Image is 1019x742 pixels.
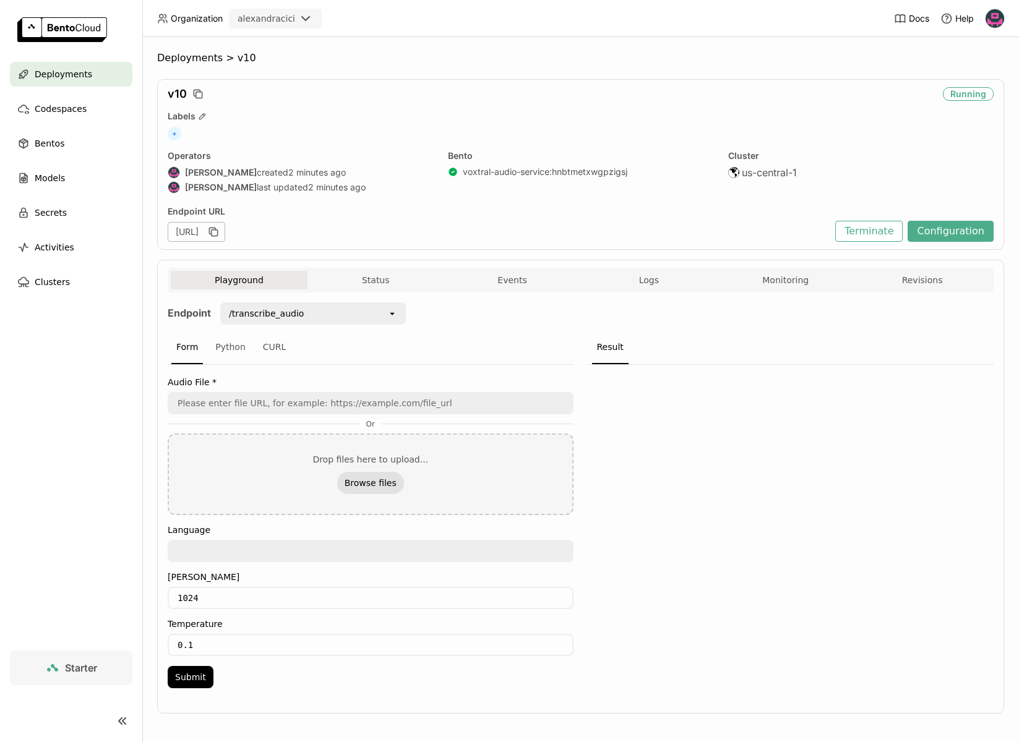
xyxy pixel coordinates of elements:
span: Clusters [35,275,70,289]
div: created [168,166,433,179]
strong: [PERSON_NAME] [185,182,257,193]
a: Docs [894,12,929,25]
div: Drop files here to upload... [312,454,428,464]
a: Deployments [10,62,132,87]
div: alexandracici [238,12,295,25]
a: Models [10,166,132,190]
button: Events [444,271,581,289]
span: 2 minutes ago [288,167,346,178]
div: /transcribe_audio [229,307,304,320]
span: Starter [65,662,97,674]
img: alexandra cici [168,182,179,193]
input: Selected /transcribe_audio. [305,307,306,320]
div: last updated [168,181,433,194]
div: Result [592,331,629,364]
span: Codespaces [35,101,87,116]
input: Please enter file URL, for example: https://example.com/file_url [169,393,572,413]
button: Status [307,271,444,289]
strong: [PERSON_NAME] [185,167,257,178]
a: Starter [10,650,132,685]
span: Secrets [35,205,67,220]
span: > [223,52,238,64]
button: Revisions [854,271,991,289]
span: 2 minutes ago [308,182,366,193]
label: Temperature [168,619,574,629]
span: + [168,127,181,140]
input: Selected alexandracici. [296,13,298,25]
div: Form [171,331,203,364]
button: Terminate [835,221,903,242]
a: Activities [10,235,132,260]
span: Models [35,171,65,185]
span: Or [360,419,381,429]
span: Activities [35,240,74,255]
nav: Breadcrumbs navigation [157,52,1004,64]
div: Help [940,12,974,25]
a: Clusters [10,270,132,294]
label: Audio File * [168,377,574,387]
div: Running [943,87,994,101]
span: Deployments [157,52,223,64]
div: Bento [448,150,713,161]
span: v10 [168,87,187,101]
button: Submit [168,666,213,688]
span: v10 [238,52,256,64]
a: Bentos [10,131,132,156]
button: Logs [580,271,717,289]
img: logo [17,17,107,42]
span: Deployments [35,67,92,82]
div: Operators [168,150,433,161]
div: [URL] [168,222,225,242]
span: Help [955,13,974,24]
strong: Endpoint [168,307,211,319]
button: Playground [171,271,307,289]
span: Organization [171,13,223,24]
button: Configuration [908,221,994,242]
div: Endpoint URL [168,206,829,217]
a: Secrets [10,200,132,225]
a: Codespaces [10,96,132,121]
a: voxtral-audio-service:hnbtmetxwgpzigsj [463,166,627,177]
button: Browse files [337,472,404,494]
div: CURL [258,331,291,364]
div: Labels [168,111,994,122]
button: Monitoring [717,271,854,289]
span: Docs [909,13,929,24]
label: Language [168,525,574,535]
svg: open [387,309,397,318]
div: Cluster [728,150,994,161]
span: Bentos [35,136,64,151]
span: us-central-1 [742,166,797,179]
img: alexandra cici [986,9,1004,28]
div: Python [210,331,251,364]
img: alexandra cici [168,167,179,178]
label: [PERSON_NAME] [168,572,574,582]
